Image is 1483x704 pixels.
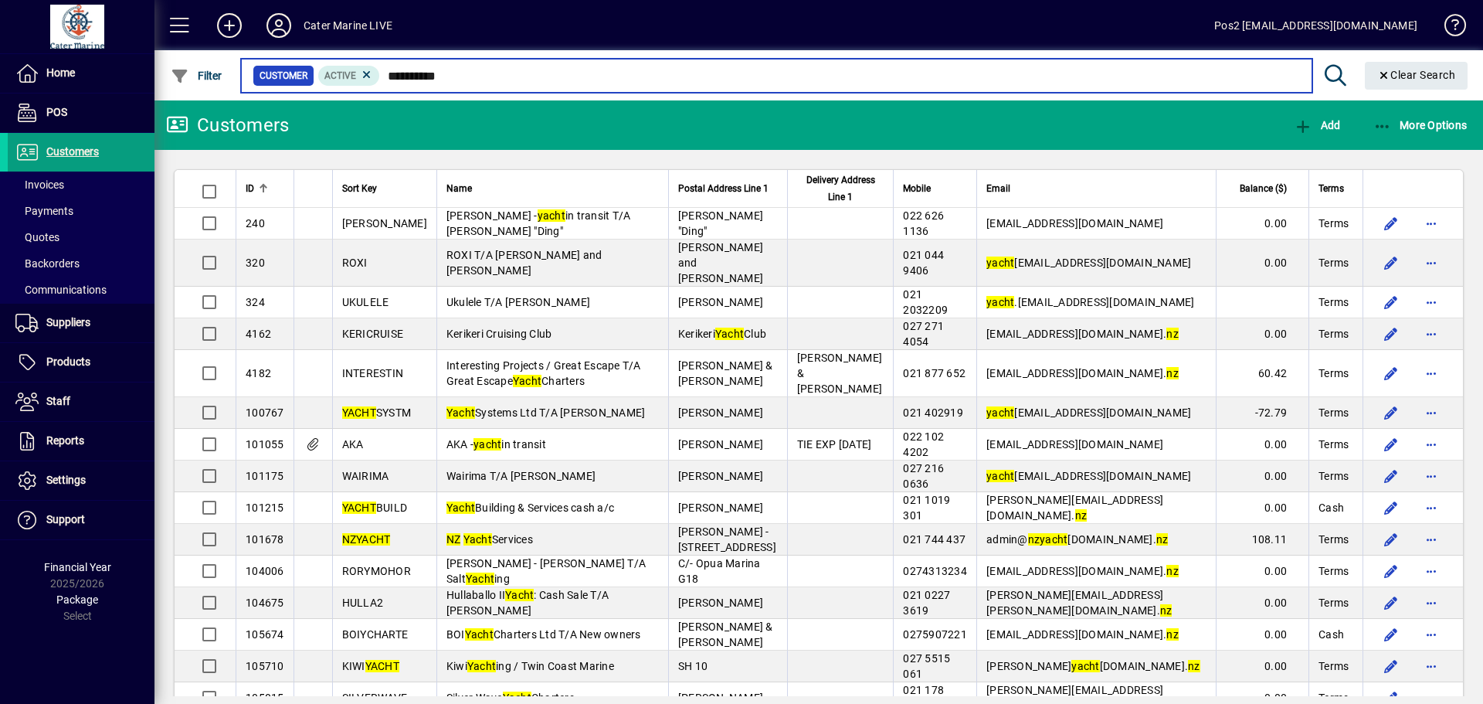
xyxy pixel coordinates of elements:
button: Edit [1379,495,1403,520]
span: [PERSON_NAME] [678,406,763,419]
button: More options [1419,464,1444,488]
span: SYSTM [342,406,412,419]
em: YACHT [365,660,399,672]
span: 240 [246,217,265,230]
span: Ukulele T/A [PERSON_NAME] [446,296,590,308]
em: nz [1156,533,1169,546]
div: Name [446,180,659,197]
td: 60.42 [1216,350,1308,397]
span: Add [1294,119,1340,131]
span: Products [46,355,90,368]
span: Interesting Projects / Great Escape T/A Great Escape Charters [446,359,641,387]
span: 0274313234 [903,565,967,577]
span: [PERSON_NAME] and [PERSON_NAME] [678,241,763,284]
span: [PERSON_NAME] - [PERSON_NAME] T/A Salt ing [446,557,646,585]
span: Services [446,533,533,546]
span: Sort Key [342,180,377,197]
span: 100767 [246,406,284,419]
td: 0.00 [1216,429,1308,461]
span: Support [46,513,85,525]
span: Kiwi ing / Twin Coast Marine [446,660,614,672]
span: 320 [246,257,265,269]
span: [EMAIL_ADDRESS][DOMAIN_NAME] [986,217,1163,230]
span: 022 626 1136 [903,209,944,237]
span: Backorders [15,257,80,270]
span: [EMAIL_ADDRESS][DOMAIN_NAME]. [986,628,1179,641]
em: Yacht [467,660,496,672]
button: More options [1419,590,1444,615]
span: Terms [1318,255,1349,270]
em: yacht [538,209,565,222]
span: Kerikeri Club [678,328,766,340]
span: [PERSON_NAME] "Ding" [678,209,763,237]
span: 021 744 437 [903,533,965,546]
em: yacht [473,438,501,451]
span: 101175 [246,470,284,482]
em: Yacht [446,406,475,419]
span: 021 044 9406 [903,249,944,277]
button: More options [1419,559,1444,583]
a: Communications [8,277,154,303]
button: Edit [1379,622,1403,647]
span: Terms [1318,326,1349,342]
span: Name [446,180,472,197]
span: UKULELE [342,296,389,308]
button: More options [1419,211,1444,236]
button: Edit [1379,432,1403,457]
td: -72.79 [1216,397,1308,429]
a: Staff [8,383,154,421]
em: NZ [446,533,461,546]
span: 105674 [246,628,284,641]
button: Clear [1365,62,1468,90]
td: 0.00 [1216,318,1308,350]
span: Silver Wave Charters [446,692,575,704]
span: 4162 [246,328,271,340]
a: Settings [8,461,154,500]
span: SILVERWAVE [342,692,408,704]
div: Balance ($) [1226,180,1301,197]
span: Terms [1318,563,1349,579]
span: Kerikeri Cruising Club [446,328,552,340]
span: Terms [1318,437,1349,452]
button: More options [1419,432,1444,457]
td: 0.00 [1216,587,1308,619]
span: 0275907221 [903,628,967,641]
em: Yacht [503,692,531,704]
span: ROXI [342,257,368,269]
button: Edit [1379,321,1403,346]
button: Edit [1379,527,1403,552]
span: [PERSON_NAME] & [PERSON_NAME] [678,359,773,387]
em: NZ [342,533,357,546]
span: ID [246,180,254,197]
span: 021 402919 [903,406,963,419]
button: Edit [1379,250,1403,275]
span: Hullaballo II : Cash Sale T/A [PERSON_NAME] [446,589,609,617]
span: [PERSON_NAME] [DOMAIN_NAME]. [986,660,1200,672]
span: KERICRUISE [342,328,404,340]
span: POS [46,106,67,118]
button: Edit [1379,400,1403,425]
span: Wairima T/A [PERSON_NAME] [446,470,596,482]
a: Reports [8,422,154,461]
span: 104006 [246,565,284,577]
em: YACHT [342,502,376,514]
em: nz [1188,660,1200,672]
em: nz [1028,533,1040,546]
span: WAIRIMA [342,470,389,482]
a: Suppliers [8,304,154,342]
span: Package [56,593,98,606]
a: Knowledge Base [1433,3,1464,53]
button: More options [1419,361,1444,386]
span: [PERSON_NAME] - in transit T/A [PERSON_NAME] "Ding" [446,209,631,237]
a: Products [8,343,154,382]
button: Edit [1379,559,1403,583]
td: 0.00 [1216,461,1308,492]
span: [PERSON_NAME] [678,692,763,704]
span: 105815 [246,692,284,704]
span: Customer [260,68,307,83]
button: Edit [1379,361,1403,386]
span: [PERSON_NAME] - [STREET_ADDRESS] [678,525,776,553]
span: [PERSON_NAME] & [PERSON_NAME] [678,621,773,648]
em: Yacht [513,375,541,387]
em: Yacht [715,328,744,340]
